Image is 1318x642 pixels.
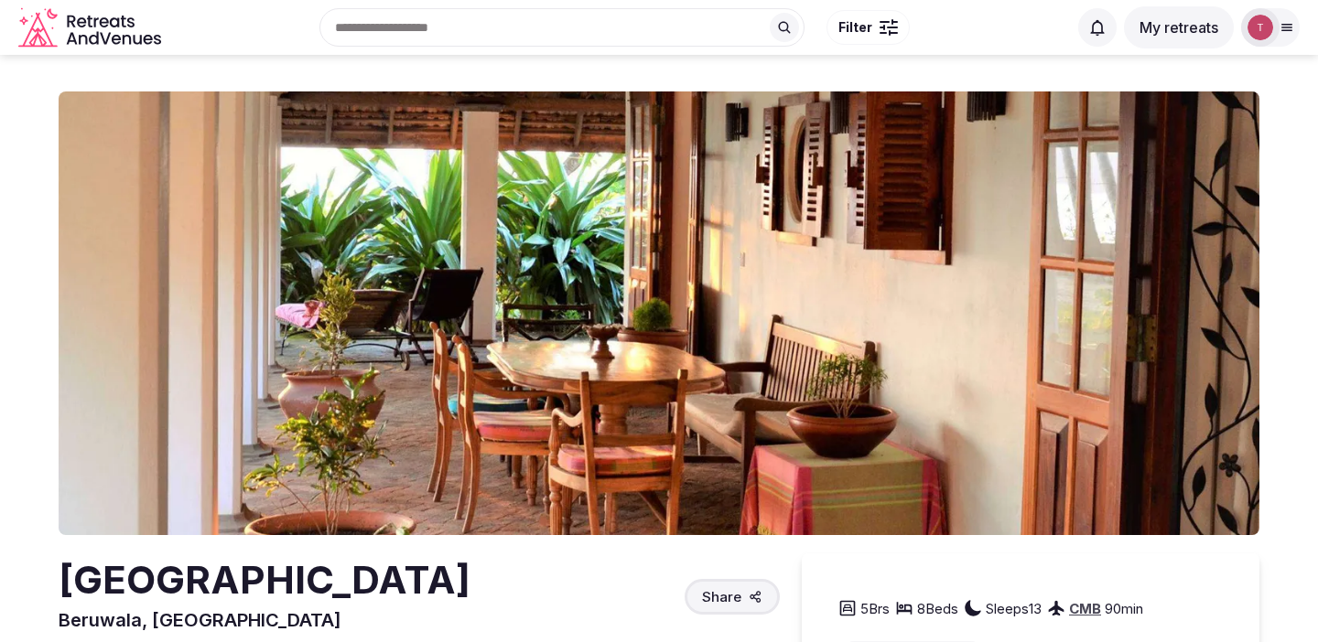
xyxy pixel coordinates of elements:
[1248,15,1273,40] img: tamaeka
[59,553,470,607] h2: [GEOGRAPHIC_DATA]
[860,599,890,618] span: 5 Brs
[1124,6,1234,48] button: My retreats
[1105,599,1143,618] span: 90 min
[59,91,1259,535] img: Venue cover photo
[1124,18,1234,37] a: My retreats
[18,7,165,48] a: Visit the homepage
[702,587,741,606] span: Share
[917,599,958,618] span: 8 Beds
[838,18,872,37] span: Filter
[986,599,1042,618] span: Sleeps 13
[685,579,780,615] button: Share
[59,609,341,631] span: Beruwala, [GEOGRAPHIC_DATA]
[826,10,910,45] button: Filter
[18,7,165,48] svg: Retreats and Venues company logo
[1069,600,1101,617] a: CMB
